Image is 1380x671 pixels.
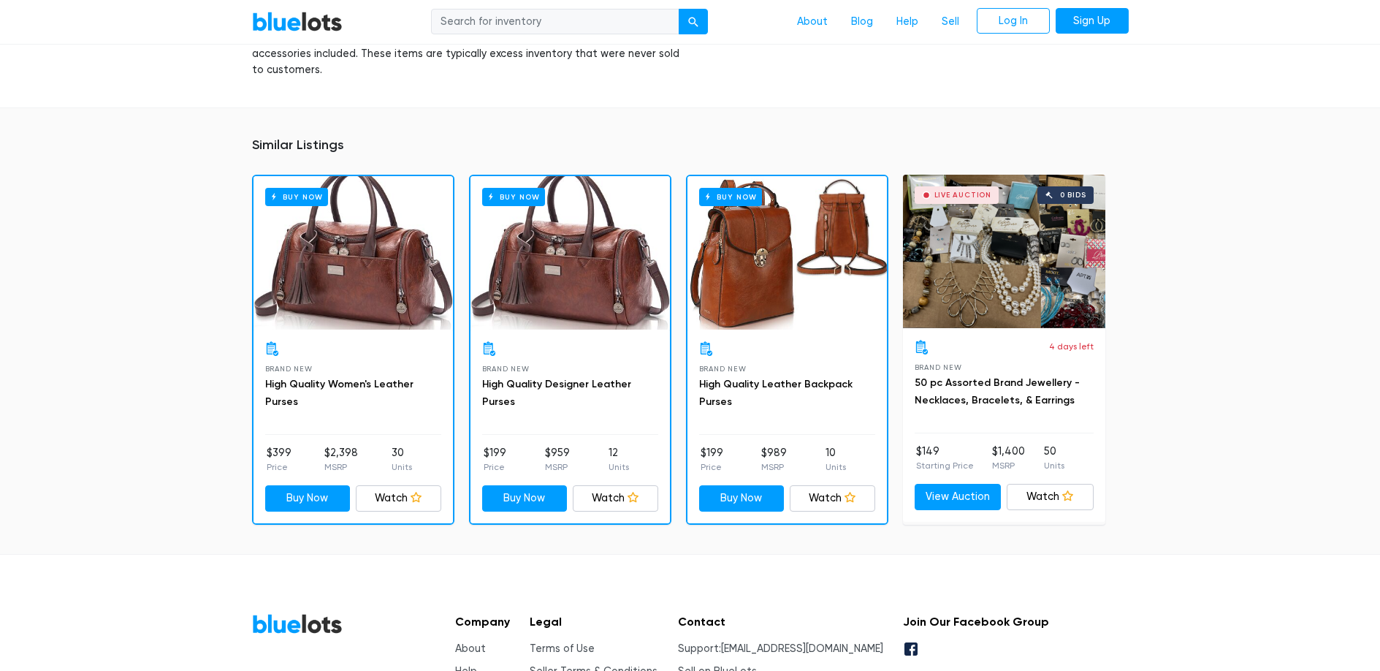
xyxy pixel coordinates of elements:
p: MSRP [992,459,1025,472]
h5: Join Our Facebook Group [903,615,1049,629]
div: Live Auction [934,192,992,199]
a: BlueLots [252,11,343,32]
li: $959 [545,445,570,474]
li: $399 [267,445,291,474]
a: Buy Now [253,176,453,330]
p: Units [392,460,412,474]
li: 30 [392,445,412,474]
div: 0 bids [1060,192,1086,199]
li: $199 [484,445,506,474]
h6: Buy Now [699,188,763,206]
p: MSRP [761,460,787,474]
p: New items are still in their original retail packaging where applicable, with all original access... [252,31,679,78]
h5: Legal [530,615,657,629]
a: 50 pc Assorted Brand Jewellery - Necklaces, Bracelets, & Earrings [915,376,1080,406]
span: Brand New [482,365,530,373]
li: Support: [678,641,883,657]
a: Buy Now [470,176,670,330]
p: Price [267,460,291,474]
span: Brand New [699,365,747,373]
a: About [785,8,839,36]
h6: Buy Now [482,188,546,206]
li: $989 [761,445,787,474]
p: Units [826,460,846,474]
a: View Auction [915,484,1002,510]
a: BlueLots [252,613,343,634]
a: Terms of Use [530,642,595,655]
a: Watch [790,485,875,512]
li: $149 [916,444,974,473]
a: Sign Up [1056,8,1129,34]
li: 10 [826,445,846,474]
input: Search for inventory [431,9,679,35]
a: Buy Now [687,176,887,330]
p: Units [609,460,629,474]
a: About [455,642,486,655]
p: Starting Price [916,459,974,472]
a: Watch [573,485,658,512]
span: Brand New [915,363,962,371]
h5: Similar Listings [252,137,1129,153]
p: MSRP [324,460,358,474]
li: $199 [701,445,723,474]
a: Live Auction 0 bids [903,175,1105,328]
p: Units [1044,459,1064,472]
a: Buy Now [265,485,351,512]
a: Watch [356,485,441,512]
h5: Company [455,615,510,629]
li: 12 [609,445,629,474]
a: Log In [977,8,1050,34]
a: High Quality Women's Leather Purses [265,378,413,408]
a: Sell [930,8,971,36]
h6: Buy Now [265,188,329,206]
a: Buy Now [482,485,568,512]
li: 50 [1044,444,1064,473]
a: Watch [1007,484,1094,510]
p: Price [484,460,506,474]
a: Help [885,8,930,36]
a: [EMAIL_ADDRESS][DOMAIN_NAME] [721,642,883,655]
p: MSRP [545,460,570,474]
a: Buy Now [699,485,785,512]
a: High Quality Leather Backpack Purses [699,378,853,408]
span: Brand New [265,365,313,373]
a: High Quality Designer Leather Purses [482,378,631,408]
li: $2,398 [324,445,358,474]
a: Blog [839,8,885,36]
p: 4 days left [1049,340,1094,353]
p: Price [701,460,723,474]
li: $1,400 [992,444,1025,473]
h5: Contact [678,615,883,629]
